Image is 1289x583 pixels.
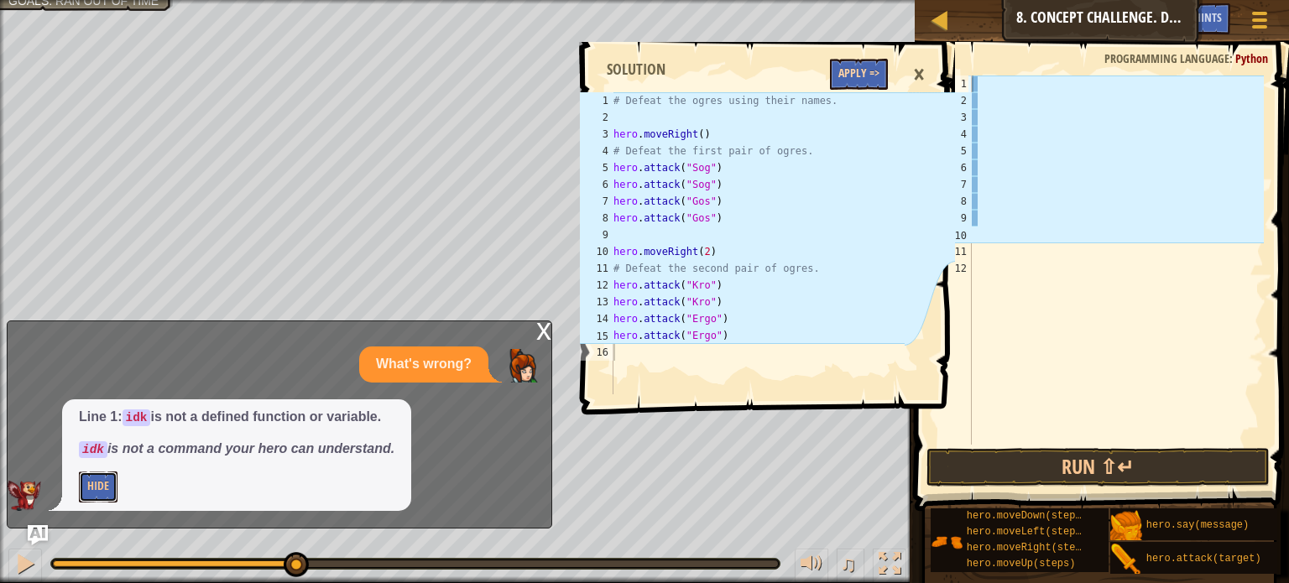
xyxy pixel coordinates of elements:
button: Ask AI [28,525,48,545]
div: 4 [938,126,972,143]
div: 16 [580,344,613,361]
img: Player [505,349,539,383]
div: 15 [580,327,613,344]
div: 14 [580,310,613,327]
div: x [536,321,551,338]
span: Python [1235,50,1268,66]
div: 6 [580,176,613,193]
div: 1 [938,75,972,92]
p: Line 1: is not a defined function or variable. [79,408,394,427]
span: : [1229,50,1235,66]
div: 11 [938,243,972,260]
em: is not a command your hero can understand. [79,441,394,455]
div: 3 [938,109,972,126]
img: AI [8,481,41,511]
div: 6 [938,159,972,176]
span: Programming language [1104,50,1229,66]
span: Hints [1194,9,1222,25]
img: portrait.png [1110,544,1142,575]
span: hero.moveUp(steps) [967,558,1076,570]
div: 8 [580,210,613,226]
span: hero.moveRight(steps) [967,542,1093,554]
div: 8 [938,193,972,210]
div: 4 [580,143,613,159]
button: Apply => [830,59,888,90]
div: Solution [598,59,674,81]
div: 2 [938,92,972,109]
div: 12 [938,260,972,277]
code: idk [123,409,151,426]
button: Ask AI [1140,3,1186,34]
div: × [905,55,933,94]
div: 10 [938,226,972,243]
span: Ask AI [1149,9,1177,25]
div: 5 [938,143,972,159]
code: idk [79,441,107,458]
div: 7 [938,176,972,193]
span: hero.attack(target) [1146,553,1261,565]
div: 11 [580,260,613,277]
div: 3 [580,126,613,143]
button: Show game menu [1239,3,1281,43]
div: 9 [938,210,972,226]
button: Hide [79,471,117,502]
p: What's wrong? [376,355,472,374]
span: hero.say(message) [1146,519,1249,531]
div: 1 [580,92,613,109]
span: hero.moveDown(steps) [967,510,1088,522]
div: 12 [580,277,613,294]
button: Run ⇧↵ [926,448,1270,487]
div: 13 [580,294,613,310]
span: hero.moveLeft(steps) [967,526,1088,538]
div: 7 [580,193,613,210]
div: 2 [580,109,613,126]
div: 10 [580,243,613,260]
img: portrait.png [1110,510,1142,542]
button: Ctrl + P: Pause [8,549,42,583]
div: 9 [580,226,613,243]
div: 5 [580,159,613,176]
